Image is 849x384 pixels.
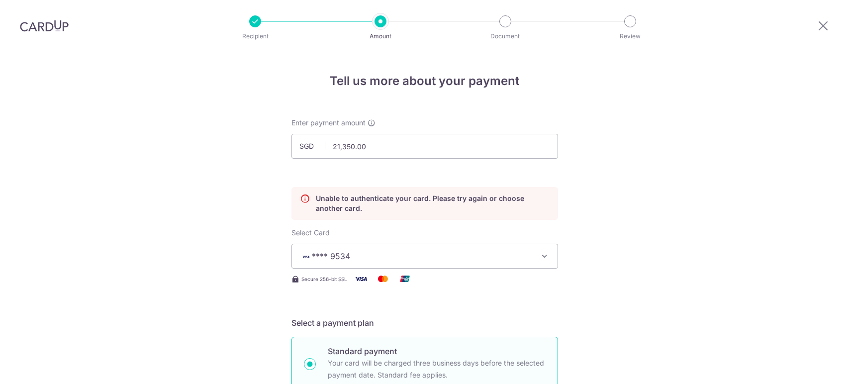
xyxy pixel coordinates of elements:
span: SGD [299,141,325,151]
img: VISA [300,253,312,260]
p: Recipient [218,31,292,41]
img: Mastercard [373,273,393,285]
h5: Select a payment plan [291,317,558,329]
p: Unable to authenticate your card. Please try again or choose another card. [316,193,550,213]
p: Review [593,31,667,41]
span: translation missing: en.payables.payment_networks.credit_card.summary.labels.select_card [291,228,330,237]
img: Visa [351,273,371,285]
span: Enter payment amount [291,118,366,128]
p: Amount [344,31,417,41]
p: Document [469,31,542,41]
input: 0.00 [291,134,558,159]
p: Standard payment [328,345,546,357]
p: Your card will be charged three business days before the selected payment date. Standard fee appl... [328,357,546,381]
h4: Tell us more about your payment [291,72,558,90]
img: Union Pay [395,273,415,285]
span: Secure 256-bit SSL [301,275,347,283]
img: CardUp [20,20,69,32]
